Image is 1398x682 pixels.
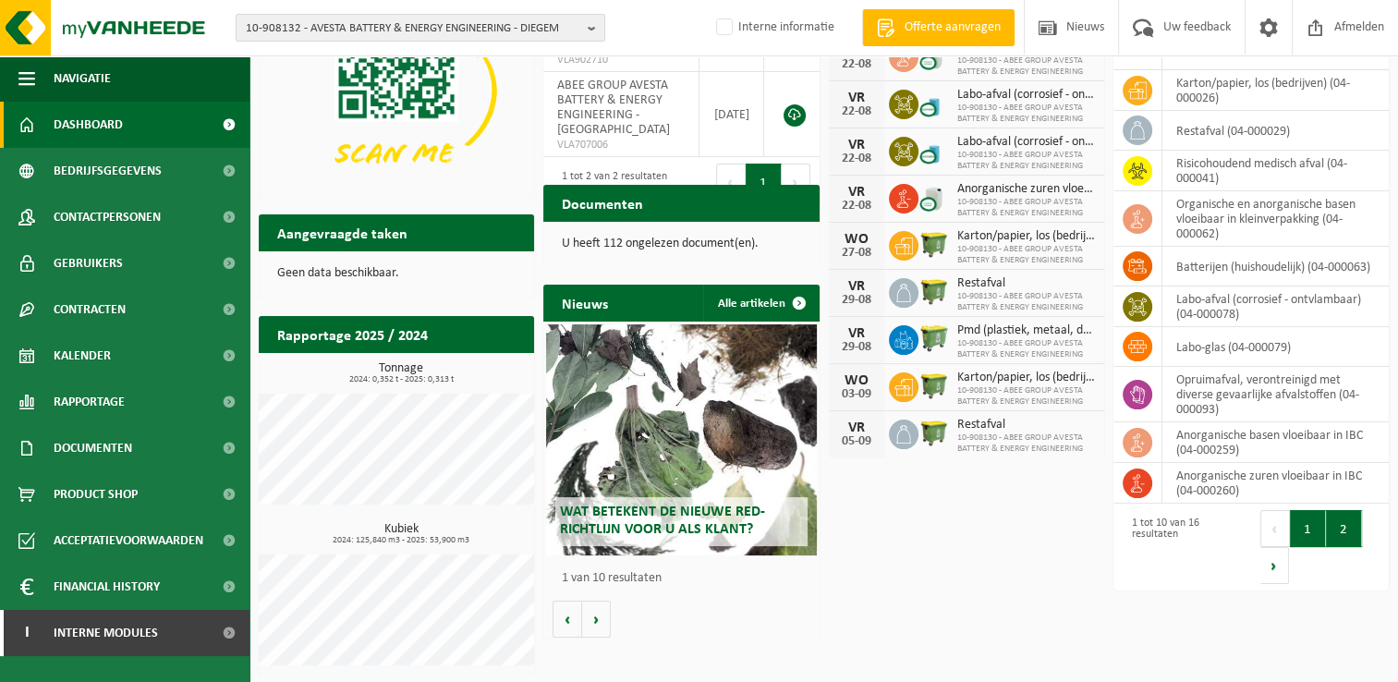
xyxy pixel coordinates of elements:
[957,135,1095,150] span: Labo-afval (corrosief - ontvlambaar)
[838,388,875,401] div: 03-09
[1162,247,1389,286] td: batterijen (huishoudelijk) (04-000063)
[957,371,1095,385] span: Karton/papier, los (bedrijven)
[838,279,875,294] div: VR
[562,237,800,250] p: U heeft 112 ongelezen document(en).
[54,379,125,425] span: Rapportage
[1326,510,1362,547] button: 2
[1162,111,1389,151] td: restafval (04-000029)
[54,518,203,564] span: Acceptatievoorwaarden
[1290,510,1326,547] button: 1
[957,291,1095,313] span: 10-908130 - ABEE GROUP AVESTA BATTERY & ENERGY ENGINEERING
[259,214,426,250] h2: Aangevraagde taken
[957,323,1095,338] span: Pmd (plastiek, metaal, drankkartons) (bedrijven)
[1162,327,1389,367] td: labo-glas (04-000079)
[1162,422,1389,463] td: anorganische basen vloeibaar in IBC (04-000259)
[54,333,111,379] span: Kalender
[268,523,534,545] h3: Kubiek
[918,134,950,165] img: LP-OT-00060-CU
[557,53,685,67] span: VLA902710
[396,352,532,389] a: Bekijk rapportage
[957,385,1095,408] span: 10-908130 - ABEE GROUP AVESTA BATTERY & ENERGY ENGINEERING
[54,425,132,471] span: Documenten
[582,601,611,638] button: Volgende
[246,15,580,43] span: 10-908132 - AVESTA BATTERY & ENERGY ENGINEERING - DIEGEM
[957,197,1095,219] span: 10-908130 - ABEE GROUP AVESTA BATTERY & ENERGY ENGINEERING
[918,87,950,118] img: LP-OT-00060-CU
[703,285,818,322] a: Alle artikelen
[54,194,161,240] span: Contactpersonen
[918,323,950,354] img: WB-0660-HPE-GN-51
[54,148,162,194] span: Bedrijfsgegevens
[1260,510,1290,547] button: Previous
[699,72,764,157] td: [DATE]
[268,536,534,545] span: 2024: 125,840 m3 - 2025: 53,900 m3
[918,417,950,448] img: WB-1100-HPE-GN-51
[957,244,1095,266] span: 10-908130 - ABEE GROUP AVESTA BATTERY & ENERGY ENGINEERING
[553,601,582,638] button: Vorige
[716,164,746,201] button: Previous
[957,418,1095,432] span: Restafval
[54,102,123,148] span: Dashboard
[957,182,1095,197] span: Anorganische zuren vloeibaar in kleinverpakking
[1260,547,1289,584] button: Next
[543,185,662,221] h2: Documenten
[1162,367,1389,422] td: opruimafval, verontreinigd met diverse gevaarlijke afvalstoffen (04-000093)
[546,324,816,555] a: Wat betekent de nieuwe RED-richtlijn voor u als klant?
[712,14,834,42] label: Interne informatie
[54,610,158,656] span: Interne modules
[54,564,160,610] span: Financial History
[957,432,1095,455] span: 10-908130 - ABEE GROUP AVESTA BATTERY & ENERGY ENGINEERING
[838,105,875,118] div: 22-08
[18,610,35,656] span: I
[560,505,765,537] span: Wat betekent de nieuwe RED-richtlijn voor u als klant?
[838,152,875,165] div: 22-08
[838,373,875,388] div: WO
[918,370,950,401] img: WB-1100-HPE-GN-51
[543,285,626,321] h2: Nieuws
[54,286,126,333] span: Contracten
[862,9,1015,46] a: Offerte aanvragen
[957,229,1095,244] span: Karton/papier, los (bedrijven)
[838,200,875,213] div: 22-08
[957,88,1095,103] span: Labo-afval (corrosief - ontvlambaar)
[54,55,111,102] span: Navigatie
[918,275,950,307] img: WB-1100-HPE-GN-51
[918,228,950,260] img: WB-1100-HPE-GN-51
[838,326,875,341] div: VR
[1162,151,1389,191] td: risicohoudend medisch afval (04-000041)
[553,162,667,202] div: 1 tot 2 van 2 resultaten
[957,338,1095,360] span: 10-908130 - ABEE GROUP AVESTA BATTERY & ENERGY ENGINEERING
[1162,191,1389,247] td: organische en anorganische basen vloeibaar in kleinverpakking (04-000062)
[259,316,446,352] h2: Rapportage 2025 / 2024
[557,79,670,137] span: ABEE GROUP AVESTA BATTERY & ENERGY ENGINEERING - [GEOGRAPHIC_DATA]
[838,232,875,247] div: WO
[838,91,875,105] div: VR
[236,14,605,42] button: 10-908132 - AVESTA BATTERY & ENERGY ENGINEERING - DIEGEM
[838,247,875,260] div: 27-08
[838,294,875,307] div: 29-08
[838,58,875,71] div: 22-08
[54,471,138,518] span: Product Shop
[1123,508,1242,586] div: 1 tot 10 van 16 resultaten
[838,341,875,354] div: 29-08
[838,435,875,448] div: 05-09
[268,375,534,384] span: 2024: 0,352 t - 2025: 0,313 t
[957,55,1095,78] span: 10-908130 - ABEE GROUP AVESTA BATTERY & ENERGY ENGINEERING
[838,138,875,152] div: VR
[562,572,809,585] p: 1 van 10 resultaten
[900,18,1005,37] span: Offerte aanvragen
[277,267,516,280] p: Geen data beschikbaar.
[268,362,534,384] h3: Tonnage
[918,181,950,213] img: LP-LD-CU
[746,164,782,201] button: 1
[838,420,875,435] div: VR
[957,150,1095,172] span: 10-908130 - ABEE GROUP AVESTA BATTERY & ENERGY ENGINEERING
[782,164,810,201] button: Next
[1162,70,1389,111] td: karton/papier, los (bedrijven) (04-000026)
[957,276,1095,291] span: Restafval
[1162,463,1389,504] td: anorganische zuren vloeibaar in IBC (04-000260)
[557,138,685,152] span: VLA707006
[1162,286,1389,327] td: labo-afval (corrosief - ontvlambaar) (04-000078)
[838,185,875,200] div: VR
[957,103,1095,125] span: 10-908130 - ABEE GROUP AVESTA BATTERY & ENERGY ENGINEERING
